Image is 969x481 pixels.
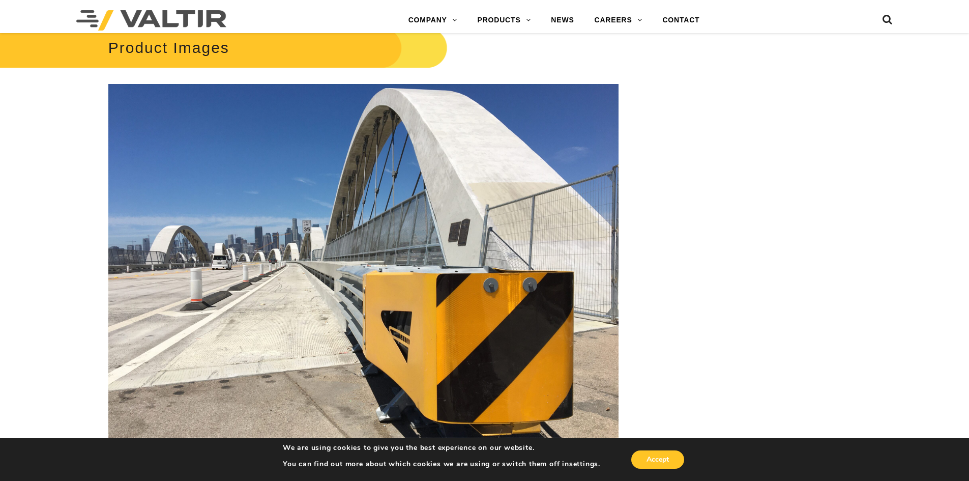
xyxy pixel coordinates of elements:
a: PRODUCTS [467,10,541,31]
a: COMPANY [398,10,467,31]
button: Accept [631,450,684,469]
button: settings [569,460,598,469]
a: CAREERS [584,10,653,31]
p: You can find out more about which cookies we are using or switch them off in . [283,460,600,469]
img: Valtir [76,10,226,31]
p: We are using cookies to give you the best experience on our website. [283,443,600,452]
a: CONTACT [652,10,710,31]
a: NEWS [541,10,584,31]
